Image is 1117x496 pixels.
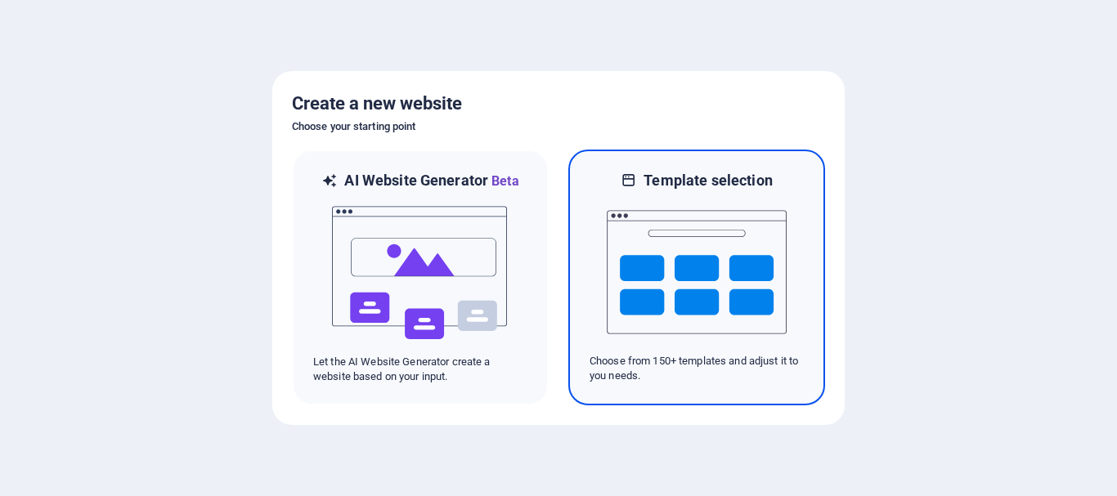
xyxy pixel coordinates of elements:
p: Choose from 150+ templates and adjust it to you needs. [590,354,804,383]
h5: Create a new website [292,91,825,117]
img: ai [330,191,510,355]
h6: Choose your starting point [292,117,825,136]
p: Let the AI Website Generator create a website based on your input. [313,355,527,384]
div: AI Website GeneratorBetaaiLet the AI Website Generator create a website based on your input. [292,150,549,405]
h6: AI Website Generator [344,171,518,191]
div: Template selectionChoose from 150+ templates and adjust it to you needs. [568,150,825,405]
h6: Template selection [644,171,772,190]
span: Beta [488,173,519,189]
